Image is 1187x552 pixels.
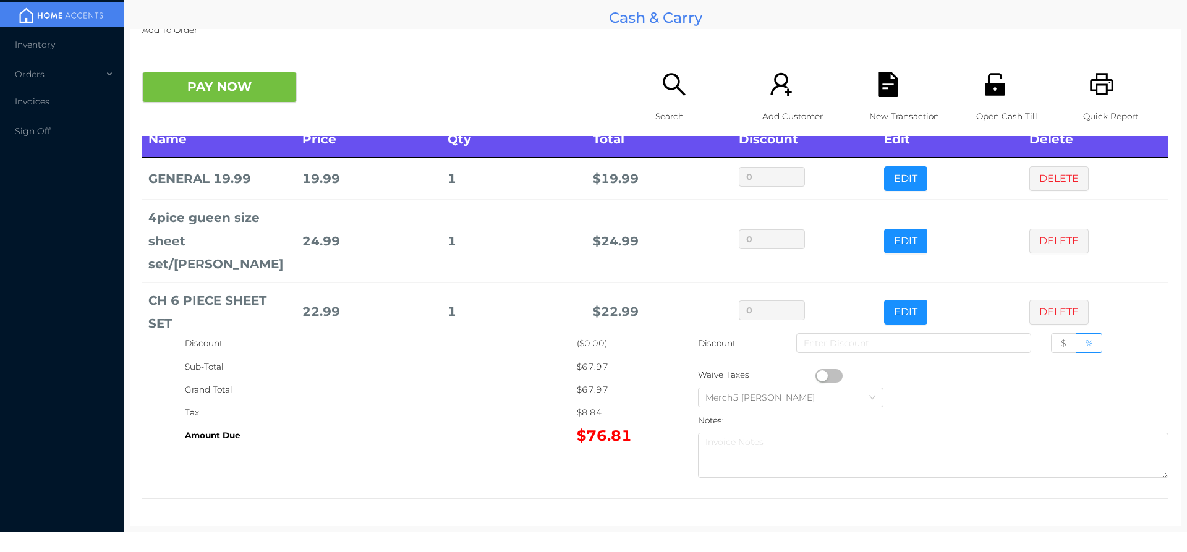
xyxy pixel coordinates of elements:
[142,200,296,282] td: 4pice gueen size sheet set/[PERSON_NAME]
[869,105,955,128] p: New Transaction
[441,122,587,158] th: Qty
[296,200,441,282] td: 24.99
[130,6,1181,29] div: Cash & Carry
[796,333,1031,353] input: Enter Discount
[448,230,581,253] div: 1
[878,122,1023,158] th: Edit
[577,424,655,447] div: $76.81
[142,122,296,158] th: Name
[577,401,655,424] div: $8.84
[15,125,51,137] span: Sign Off
[142,19,1168,41] p: Add To Order
[1029,300,1089,325] button: DELETE
[185,355,577,378] div: Sub-Total
[185,378,577,401] div: Grand Total
[587,200,732,282] td: $ 24.99
[1029,229,1089,253] button: DELETE
[698,415,724,425] label: Notes:
[185,401,577,424] div: Tax
[577,332,655,355] div: ($0.00)
[448,300,581,323] div: 1
[296,282,441,342] td: 22.99
[976,105,1061,128] p: Open Cash Till
[587,158,732,200] td: $ 19.99
[662,72,687,97] i: icon: search
[587,282,732,342] td: $ 22.99
[448,168,581,190] div: 1
[875,72,901,97] i: icon: file-text
[982,72,1008,97] i: icon: unlock
[698,332,737,355] p: Discount
[577,378,655,401] div: $67.97
[869,394,876,402] i: icon: down
[185,332,577,355] div: Discount
[185,424,577,447] div: Amount Due
[884,300,927,325] button: EDIT
[15,6,108,25] img: mainBanner
[1061,338,1066,349] span: $
[884,166,927,191] button: EDIT
[15,39,55,50] span: Inventory
[296,158,441,200] td: 19.99
[768,72,794,97] i: icon: user-add
[1083,105,1168,128] p: Quick Report
[698,363,815,386] div: Waive Taxes
[15,96,49,107] span: Invoices
[733,122,878,158] th: Discount
[1029,166,1089,191] button: DELETE
[1089,72,1115,97] i: icon: printer
[577,355,655,378] div: $67.97
[142,72,297,103] button: PAY NOW
[762,105,848,128] p: Add Customer
[142,158,296,200] td: GENERAL 19.99
[705,388,827,407] div: Merch5 Lawrence
[1023,122,1168,158] th: Delete
[587,122,732,158] th: Total
[655,105,741,128] p: Search
[142,282,296,342] td: CH 6 PIECE SHEET SET
[884,229,927,253] button: EDIT
[1086,338,1092,349] span: %
[296,122,441,158] th: Price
